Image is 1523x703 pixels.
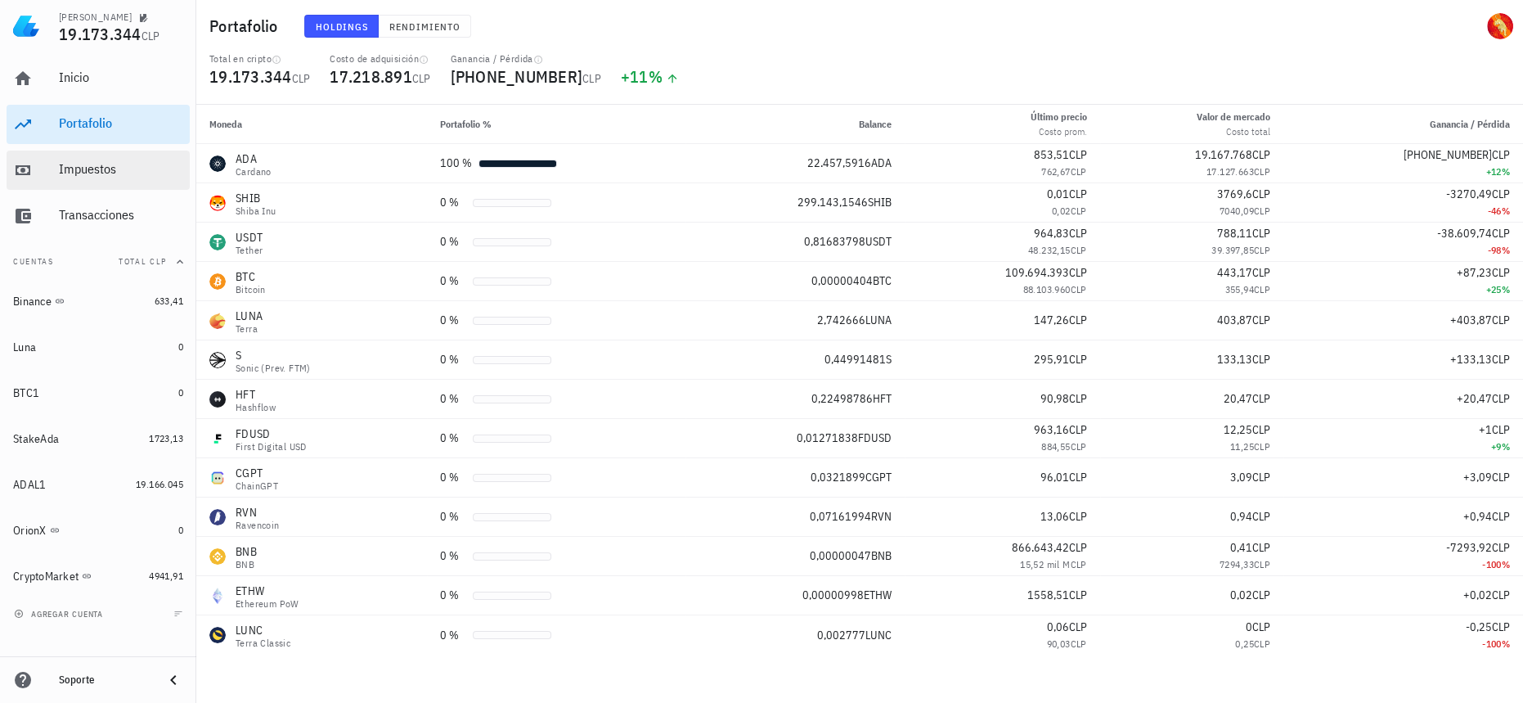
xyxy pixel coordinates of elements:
span: CLP [1492,313,1510,327]
span: 403,87 [1217,313,1252,327]
span: 0,01271838 [797,430,858,445]
span: CLP [1492,470,1510,484]
div: BNB-icon [209,548,226,565]
span: CLP [1252,620,1270,634]
span: CLP [1492,422,1510,437]
span: 0,02 [1230,588,1252,602]
span: CLP [1492,540,1510,555]
div: USDT [236,229,263,246]
div: LUNC-icon [209,627,226,643]
span: 299.143,1546 [797,195,868,210]
th: Portafolio %: Sin ordenar. Pulse para ordenar de forma ascendente. [427,105,686,144]
span: 295,91 [1034,352,1069,367]
span: +403,87 [1450,313,1492,327]
a: Impuestos [7,151,190,190]
div: 0 % [440,194,466,211]
span: 147,26 [1034,313,1069,327]
span: -0,25 [1466,620,1492,634]
a: StakeAda 1723,13 [7,419,190,458]
span: USDT [865,234,892,249]
span: Ganancia / Pérdida [1430,118,1510,130]
div: 0 % [440,233,466,250]
div: First Digital USD [236,442,307,452]
img: LedgiFi [13,13,39,39]
span: CLP [1071,205,1087,217]
span: 133,13 [1217,352,1252,367]
div: Sonic (prev. FTM) [236,363,311,373]
span: 19.173.344 [209,65,292,88]
div: Hashflow [236,403,276,412]
span: CLP [1254,558,1270,570]
div: ChainGPT [236,481,278,491]
span: 19.173.344 [59,23,142,45]
div: Shiba Inu [236,206,276,216]
span: CLP [412,71,431,86]
span: CLP [1069,391,1087,406]
span: 0,94 [1230,509,1252,524]
span: CGPT [865,470,892,484]
div: ETHW [236,583,299,599]
span: 0,00000998 [802,588,864,602]
span: 2,742666 [817,313,865,327]
span: CLP [1252,265,1270,280]
span: agregar cuenta [17,609,103,620]
span: CLP [1069,352,1087,367]
span: LUNA [865,313,892,327]
span: CLP [1492,620,1510,634]
a: BTC1 0 [7,373,190,412]
div: -98 [1296,242,1510,259]
span: RVN [871,509,892,524]
span: BNB [871,548,892,563]
div: avatar [1487,13,1513,39]
span: SHIB [868,195,892,210]
div: +11 [621,69,679,85]
div: BNB [236,560,257,570]
div: SHIB-icon [209,195,226,211]
span: % [649,65,663,88]
span: CLP [1071,244,1087,256]
button: Holdings [304,15,380,38]
span: CLP [1492,391,1510,406]
div: LUNC [236,622,290,638]
span: 15,52 mil M [1020,558,1070,570]
span: 39.397,85 [1211,244,1254,256]
span: 0,41 [1230,540,1252,555]
div: Ravencoin [236,520,280,530]
span: 3769,6 [1217,187,1252,201]
a: ADAL1 19.166.045 [7,465,190,504]
div: Ganancia / Pérdida [451,52,601,65]
span: CLP [1069,540,1087,555]
span: 853,51 [1034,147,1069,162]
span: Total CLP [119,256,167,267]
span: 964,83 [1034,226,1069,241]
span: % [1502,558,1510,570]
span: % [1502,283,1510,295]
div: CGPT-icon [209,470,226,486]
span: CLP [1069,422,1087,437]
div: Costo prom. [1031,124,1087,139]
div: CryptoMarket [13,570,79,584]
span: Portafolio % [440,118,492,130]
span: 88.103.960 [1023,283,1071,295]
div: 0 % [440,548,466,565]
span: CLP [1071,165,1087,178]
span: -38.609,74 [1437,226,1492,241]
div: 0 % [440,430,466,447]
div: Inicio [59,70,183,85]
span: 7294,33 [1220,558,1254,570]
div: FDUSD-icon [209,430,226,447]
span: 866.643,42 [1012,540,1069,555]
span: 0,07161994 [810,509,871,524]
div: Impuestos [59,161,183,177]
span: 22.457,5916 [807,155,871,170]
div: 0 % [440,508,466,525]
th: Ganancia / Pérdida: Sin ordenar. Pulse para ordenar de forma ascendente. [1283,105,1523,144]
div: LUNA-icon [209,313,226,329]
span: CLP [1492,588,1510,602]
span: 0,00000404 [811,273,873,288]
span: 3,09 [1230,470,1252,484]
span: 0,0321899 [811,470,865,484]
span: [PHONE_NUMBER] [451,65,583,88]
span: 0 [1246,620,1252,634]
th: Balance: Sin ordenar. Pulse para ordenar de forma ascendente. [685,105,905,144]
